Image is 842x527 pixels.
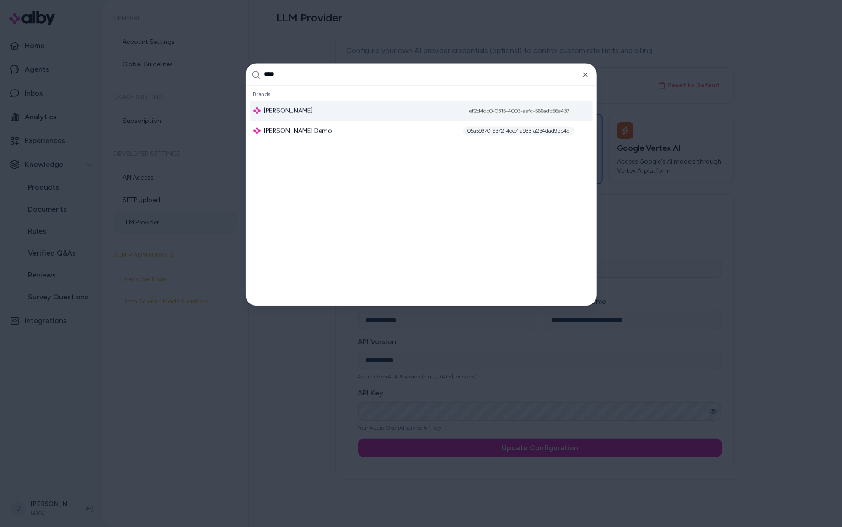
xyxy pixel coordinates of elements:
span: [PERSON_NAME] Demo [264,126,333,135]
div: 05a59970-6372-4ec7-a933-a234dad9bb4c [463,126,574,135]
div: Suggestions [246,86,596,305]
span: [PERSON_NAME] [264,106,313,115]
img: alby Logo [253,127,261,134]
img: alby Logo [253,107,261,114]
div: ef2d4dc0-0315-4003-aefc-566adb56e437 [465,106,574,115]
div: Brands [250,88,593,101]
